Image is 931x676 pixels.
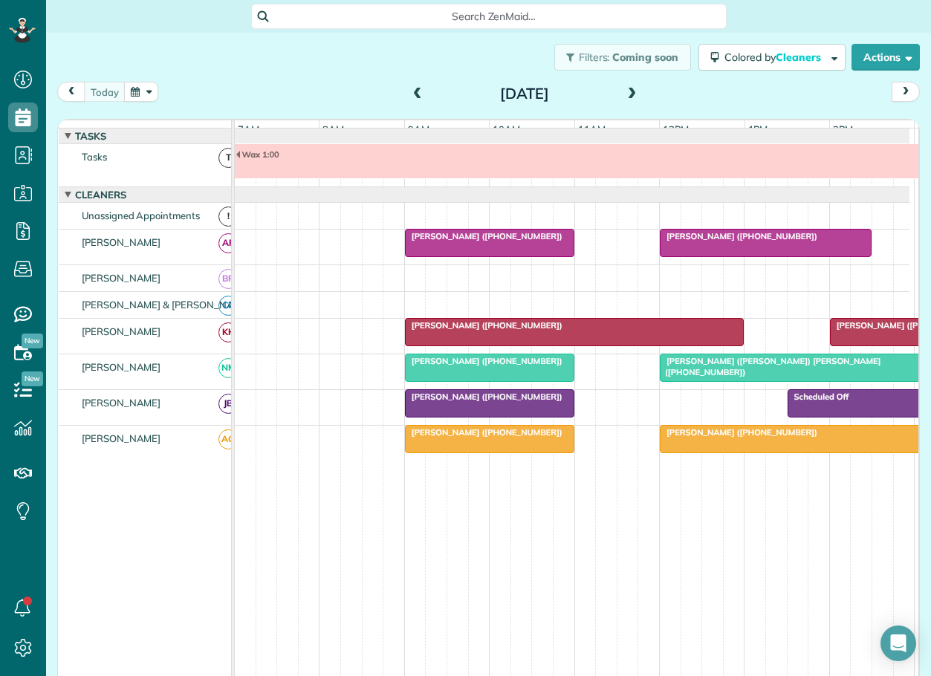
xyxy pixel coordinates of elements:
[404,320,563,331] span: [PERSON_NAME] ([PHONE_NUMBER])
[22,334,43,348] span: New
[79,299,254,311] span: [PERSON_NAME] & [PERSON_NAME]
[72,130,109,142] span: Tasks
[776,51,823,64] span: Cleaners
[218,269,239,289] span: BR
[659,231,818,241] span: [PERSON_NAME] ([PHONE_NUMBER])
[404,391,563,402] span: [PERSON_NAME] ([PHONE_NUMBER])
[79,397,164,409] span: [PERSON_NAME]
[218,148,239,168] span: T
[79,151,110,163] span: Tasks
[218,429,239,449] span: AG
[698,44,846,71] button: Colored byCleaners
[851,44,920,71] button: Actions
[22,371,43,386] span: New
[575,123,609,135] span: 11am
[218,322,239,342] span: KH
[57,82,85,102] button: prev
[235,149,280,160] span: Wax 1:00
[612,51,679,64] span: Coming soon
[319,123,347,135] span: 8am
[404,231,563,241] span: [PERSON_NAME] ([PHONE_NUMBER])
[724,51,826,64] span: Colored by
[787,391,850,402] span: Scheduled Off
[79,209,203,221] span: Unassigned Appointments
[79,325,164,337] span: [PERSON_NAME]
[218,394,239,414] span: JB
[235,123,262,135] span: 7am
[72,189,129,201] span: Cleaners
[432,85,617,102] h2: [DATE]
[84,82,126,102] button: today
[490,123,523,135] span: 10am
[880,625,916,661] div: Open Intercom Messenger
[830,123,856,135] span: 2pm
[79,432,164,444] span: [PERSON_NAME]
[659,427,818,438] span: [PERSON_NAME] ([PHONE_NUMBER])
[218,358,239,378] span: NM
[892,82,920,102] button: next
[660,123,692,135] span: 12pm
[405,123,432,135] span: 9am
[404,427,563,438] span: [PERSON_NAME] ([PHONE_NUMBER])
[745,123,771,135] span: 1pm
[218,233,239,253] span: AF
[79,361,164,373] span: [PERSON_NAME]
[579,51,610,64] span: Filters:
[404,356,563,366] span: [PERSON_NAME] ([PHONE_NUMBER])
[659,356,881,377] span: [PERSON_NAME] ([PERSON_NAME]) [PERSON_NAME] ([PHONE_NUMBER])
[218,207,239,227] span: !
[79,236,164,248] span: [PERSON_NAME]
[79,272,164,284] span: [PERSON_NAME]
[218,296,239,316] span: CB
